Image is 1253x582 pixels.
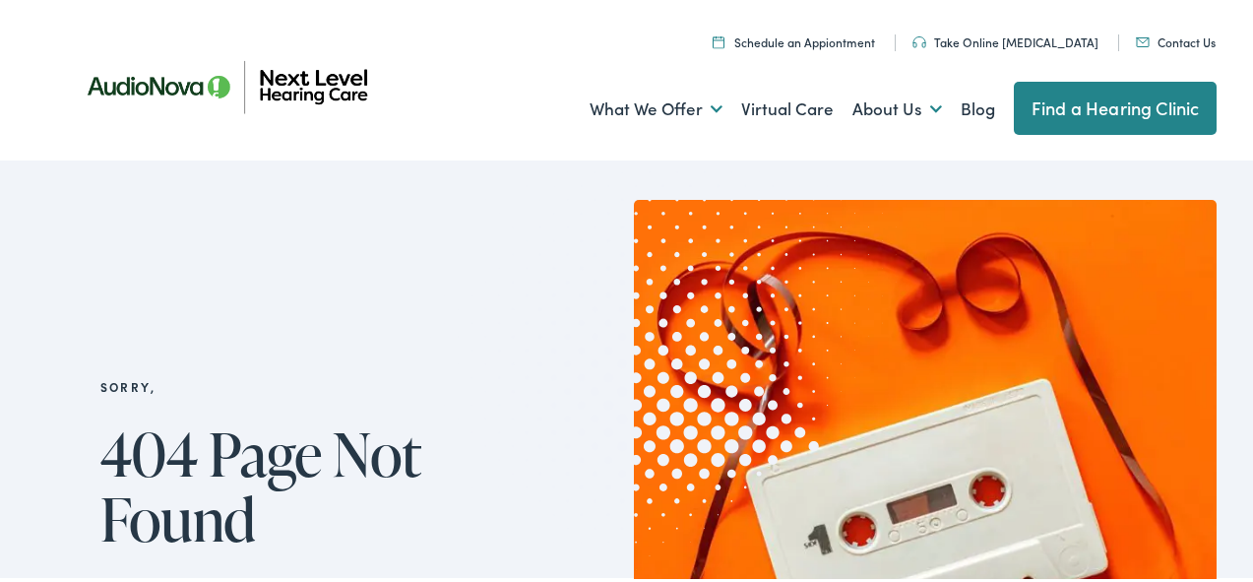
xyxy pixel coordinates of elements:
span: Page [209,419,322,484]
img: An icon representing mail communication is presented in a unique teal color. [1136,34,1150,44]
a: What We Offer [590,70,722,143]
a: Take Online [MEDICAL_DATA] [912,31,1098,47]
img: Calendar icon representing the ability to schedule a hearing test or hearing aid appointment at N... [713,32,724,45]
img: An icon symbolizing headphones, colored in teal, suggests audio-related services or features. [912,33,926,45]
a: Blog [961,70,995,143]
a: Contact Us [1136,31,1216,47]
h2: Sorry, [100,377,573,391]
img: Decorative halftone pattern in the form of a circular gradient, used typically for styling and vi... [430,87,897,566]
a: Schedule an Appiontment [713,31,875,47]
a: Virtual Care [741,70,834,143]
span: 404 [100,419,198,484]
a: Find a Hearing Clinic [1014,79,1218,132]
a: About Us [852,70,942,143]
span: Found [100,484,256,549]
span: Not [333,419,421,484]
